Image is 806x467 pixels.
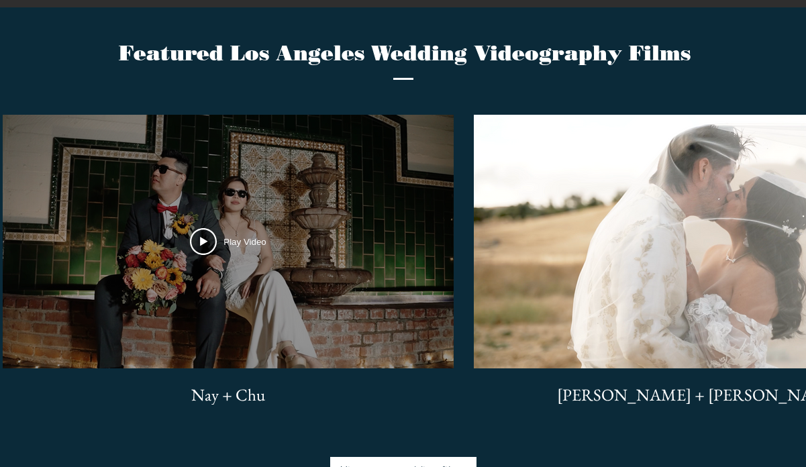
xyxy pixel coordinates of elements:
button: Play Video [190,228,266,255]
button: Nay + Chu [3,368,454,405]
div: Play Video [223,237,266,247]
h3: Nay + Chu [191,384,265,405]
span: Featured Los Angeles Wedding Videography Films [119,40,691,66]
